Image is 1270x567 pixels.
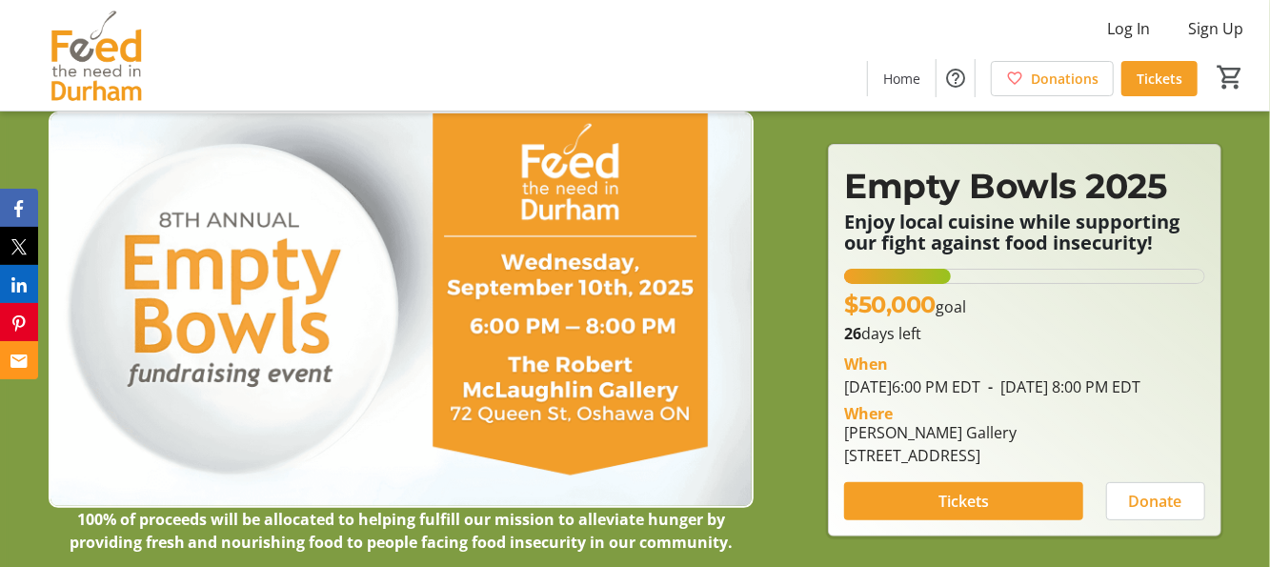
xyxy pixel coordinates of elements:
span: Donate [1129,490,1182,513]
span: Tickets [938,490,989,513]
div: [STREET_ADDRESS] [844,444,1017,467]
button: Help [937,59,975,97]
button: Sign Up [1173,13,1259,44]
div: [PERSON_NAME] Gallery [844,421,1017,444]
p: days left [844,322,1204,345]
span: Log In [1107,17,1150,40]
p: Enjoy local cuisine while supporting our fight against food insecurity! [844,212,1204,253]
a: Tickets [1121,61,1198,96]
div: Where [844,406,893,421]
a: Home [868,61,936,96]
span: 26 [844,323,861,344]
span: Donations [1031,69,1099,89]
strong: 100% of proceeds will be allocated to helping fulfill our mission to alleviate hunger by providin... [70,509,734,553]
p: goal [844,288,966,322]
button: Log In [1092,13,1165,44]
span: Tickets [1137,69,1182,89]
img: Feed the Need in Durham's Logo [11,8,181,103]
span: Empty Bowls 2025 [844,165,1166,207]
span: Home [883,69,920,89]
div: When [844,353,888,375]
div: 29.44872% of fundraising goal reached [844,269,1204,284]
a: Donations [991,61,1114,96]
span: - [980,376,1000,397]
button: Cart [1213,60,1247,94]
button: Tickets [844,482,1082,520]
span: [DATE] 6:00 PM EDT [844,376,980,397]
span: $50,000 [844,291,936,318]
span: Sign Up [1188,17,1243,40]
button: Donate [1106,482,1205,520]
span: [DATE] 8:00 PM EDT [980,376,1140,397]
img: Campaign CTA Media Photo [49,111,754,508]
